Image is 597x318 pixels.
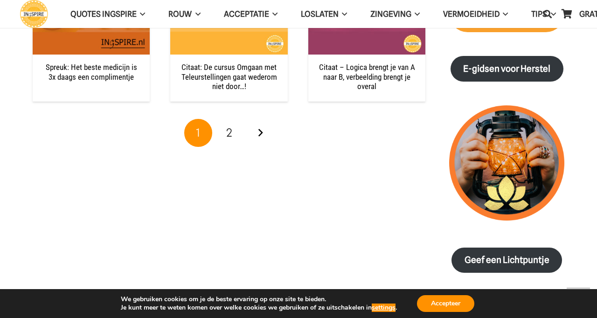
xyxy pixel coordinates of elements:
a: Citaat – Logica brengt je van A naar B, verbeelding brengt je overal [319,62,415,91]
a: QUOTES INGSPIREQUOTES INGSPIRE Menu [59,2,157,26]
strong: Geef een Lichtpuntje [465,255,549,265]
a: Geef een Lichtpuntje [451,248,562,273]
a: ROUWROUW Menu [157,2,212,26]
span: VERMOEIDHEID Menu [500,2,508,26]
img: lichtpuntjes voor in donkere tijden [449,105,564,221]
span: ROUW [168,9,192,19]
p: We gebruiken cookies om je de beste ervaring op onze site te bieden. [121,295,397,304]
span: Pagina 1 [184,119,212,147]
a: Pagina 2 [215,119,243,147]
span: ROUW Menu [192,2,200,26]
span: TIPS [531,9,547,19]
span: QUOTES INGSPIRE [70,9,137,19]
a: Spreuk: Het beste medicijn is 3x daags een complimentje [46,62,137,81]
a: Citaat: De cursus Omgaan met Teleurstellingen gaat wederom niet door…! [181,62,277,91]
a: E-gidsen voor Herstel [451,56,563,82]
span: Loslaten Menu [339,2,347,26]
a: AcceptatieAcceptatie Menu [212,2,289,26]
a: ZingevingZingeving Menu [359,2,431,26]
span: Zingeving Menu [411,2,420,26]
strong: E-gidsen voor Herstel [463,63,550,74]
button: settings [372,304,396,312]
a: LoslatenLoslaten Menu [289,2,359,26]
span: 1 [196,126,200,139]
span: Acceptatie [224,9,269,19]
a: Terug naar top [567,288,590,311]
a: Zoeken [538,2,557,26]
a: VERMOEIDHEIDVERMOEIDHEID Menu [431,2,520,26]
a: TIPSTIPS Menu [520,2,567,26]
span: 2 [226,126,232,139]
span: Loslaten [301,9,339,19]
span: Zingeving [370,9,411,19]
span: Acceptatie Menu [269,2,278,26]
button: Accepteer [417,295,474,312]
p: Je kunt meer te weten komen over welke cookies we gebruiken of ze uitschakelen in . [121,304,397,312]
span: QUOTES INGSPIRE Menu [137,2,145,26]
span: VERMOEIDHEID [443,9,500,19]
